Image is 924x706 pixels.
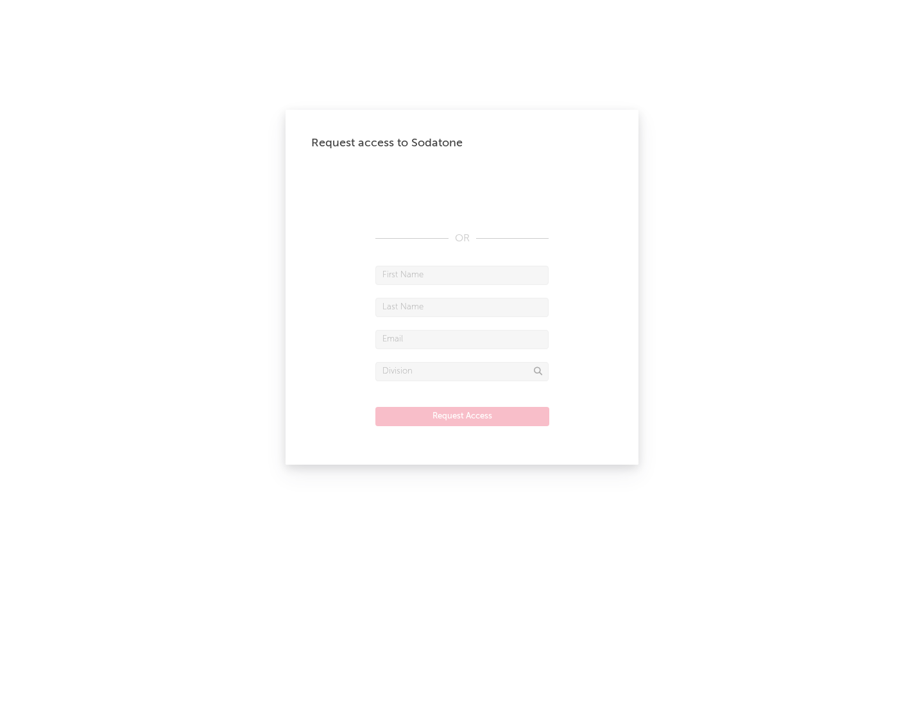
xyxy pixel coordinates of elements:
input: First Name [375,266,549,285]
button: Request Access [375,407,549,426]
div: Request access to Sodatone [311,135,613,151]
input: Last Name [375,298,549,317]
input: Email [375,330,549,349]
div: OR [375,231,549,246]
input: Division [375,362,549,381]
